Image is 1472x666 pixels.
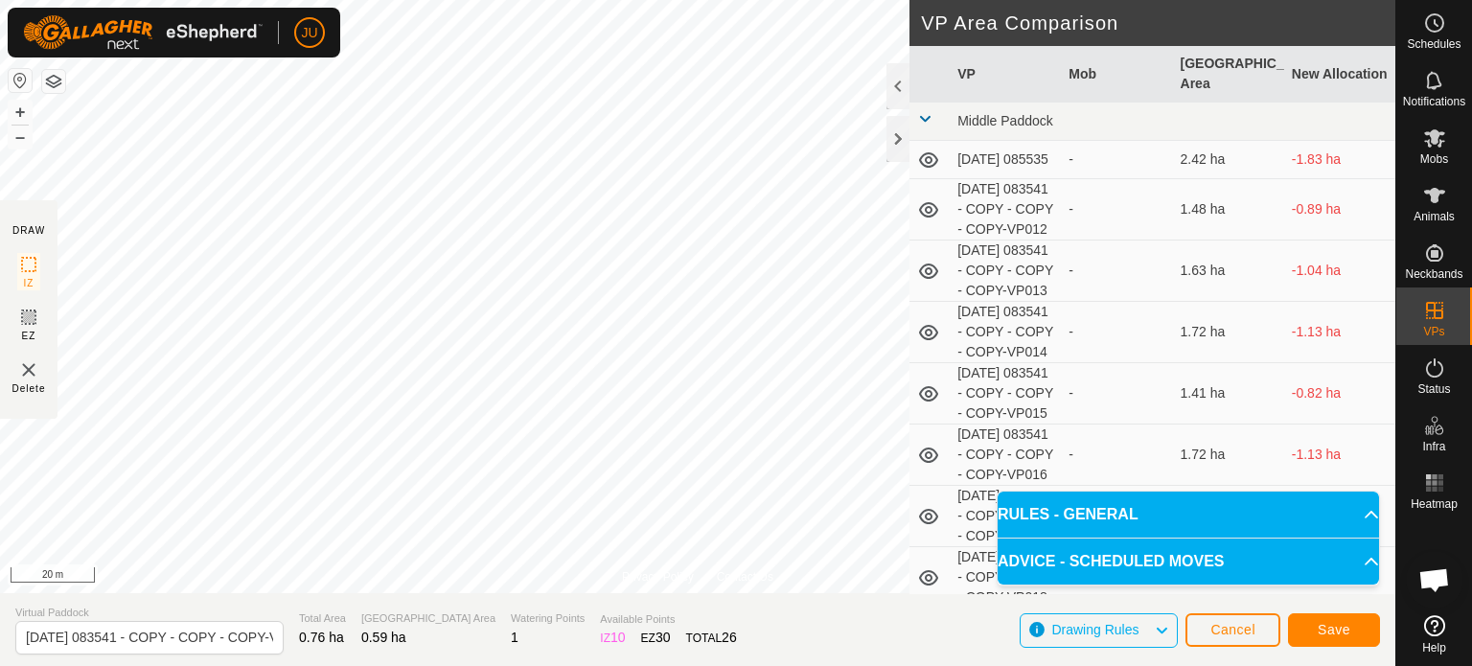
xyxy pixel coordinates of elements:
[1061,46,1172,103] th: Mob
[1405,268,1462,280] span: Neckbands
[950,46,1061,103] th: VP
[9,126,32,149] button: –
[1396,608,1472,661] a: Help
[1422,441,1445,452] span: Infra
[722,630,737,645] span: 26
[600,628,625,648] div: IZ
[42,70,65,93] button: Map Layers
[641,628,671,648] div: EZ
[1284,425,1395,486] td: -1.13 ha
[1284,141,1395,179] td: -1.83 ha
[1210,622,1255,637] span: Cancel
[1069,322,1164,342] div: -
[1403,96,1465,107] span: Notifications
[1406,551,1463,609] div: Open chat
[1173,141,1284,179] td: 2.42 ha
[24,276,34,290] span: IZ
[1423,326,1444,337] span: VPs
[361,610,495,627] span: [GEOGRAPHIC_DATA] Area
[12,223,45,238] div: DRAW
[1411,498,1458,510] span: Heatmap
[1173,241,1284,302] td: 1.63 ha
[686,628,737,648] div: TOTAL
[1185,613,1280,647] button: Cancel
[1407,38,1460,50] span: Schedules
[15,605,284,621] span: Virtual Paddock
[1284,486,1395,547] td: -1.26 ha
[511,630,518,645] span: 1
[1288,613,1380,647] button: Save
[22,329,36,343] span: EZ
[950,241,1061,302] td: [DATE] 083541 - COPY - COPY - COPY-VP013
[1173,425,1284,486] td: 1.72 ha
[1173,302,1284,363] td: 1.72 ha
[622,568,694,586] a: Privacy Policy
[23,15,263,50] img: Gallagher Logo
[1284,302,1395,363] td: -1.13 ha
[717,568,773,586] a: Contact Us
[1284,363,1395,425] td: -0.82 ha
[610,630,626,645] span: 10
[299,630,344,645] span: 0.76 ha
[655,630,671,645] span: 30
[998,492,1379,538] p-accordion-header: RULES - GENERAL
[921,11,1395,34] h2: VP Area Comparison
[1069,383,1164,403] div: -
[1051,622,1138,637] span: Drawing Rules
[1420,153,1448,165] span: Mobs
[9,69,32,92] button: Reset Map
[361,630,406,645] span: 0.59 ha
[950,363,1061,425] td: [DATE] 083541 - COPY - COPY - COPY-VP015
[957,113,1053,128] span: Middle Paddock
[301,23,317,43] span: JU
[600,611,736,628] span: Available Points
[950,425,1061,486] td: [DATE] 083541 - COPY - COPY - COPY-VP016
[299,610,346,627] span: Total Area
[1284,241,1395,302] td: -1.04 ha
[998,503,1138,526] span: RULES - GENERAL
[1069,445,1164,465] div: -
[950,486,1061,547] td: [DATE] 083541 - COPY - COPY - COPY-VP017
[950,179,1061,241] td: [DATE] 083541 - COPY - COPY - COPY-VP012
[1069,261,1164,281] div: -
[1318,622,1350,637] span: Save
[1069,149,1164,170] div: -
[1414,211,1455,222] span: Animals
[1069,199,1164,219] div: -
[12,381,46,396] span: Delete
[998,539,1379,585] p-accordion-header: ADVICE - SCHEDULED MOVES
[9,101,32,124] button: +
[1284,46,1395,103] th: New Allocation
[1173,486,1284,547] td: 1.85 ha
[1173,363,1284,425] td: 1.41 ha
[998,550,1224,573] span: ADVICE - SCHEDULED MOVES
[511,610,585,627] span: Watering Points
[950,141,1061,179] td: [DATE] 085535
[1417,383,1450,395] span: Status
[1173,46,1284,103] th: [GEOGRAPHIC_DATA] Area
[950,547,1061,609] td: [DATE] 083541 - COPY - COPY - COPY-VP018
[1284,179,1395,241] td: -0.89 ha
[1173,179,1284,241] td: 1.48 ha
[17,358,40,381] img: VP
[1422,642,1446,654] span: Help
[950,302,1061,363] td: [DATE] 083541 - COPY - COPY - COPY-VP014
